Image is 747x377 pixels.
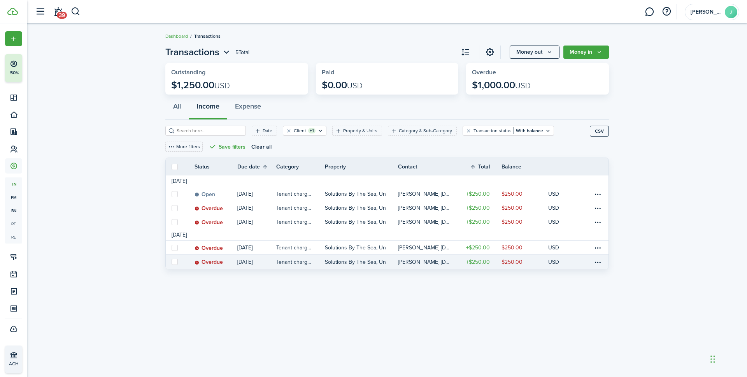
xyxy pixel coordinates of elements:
table-info-title: Tenant charges & fees [276,190,313,198]
a: [DATE] [237,201,276,215]
filter-tag-counter: +1 [308,128,316,133]
input: Search here... [175,127,243,135]
th: Category [276,163,325,171]
a: ACH [5,345,22,373]
button: Clear filter [286,128,292,134]
a: [PERSON_NAME] [DATE] [398,241,455,254]
span: 39 [57,12,67,19]
span: Transactions [165,45,219,59]
table-profile-info-text: [PERSON_NAME] [DATE] [398,259,450,265]
p: $0.00 [322,80,363,91]
th: Sort [470,162,502,172]
button: Open menu [563,46,609,59]
button: Open resource center [660,5,673,18]
table-profile-info-text: [PERSON_NAME] [DATE] [398,205,450,211]
iframe: Chat Widget [617,293,747,377]
p: $1,000.00 [472,80,531,91]
button: Open menu [510,46,559,59]
a: Messaging [642,2,657,22]
filter-tag-label: Date [263,127,272,134]
a: USD [548,215,570,229]
a: $250.00 [455,215,502,229]
filter-tag-label: Client [294,127,306,134]
a: re [5,217,22,230]
td: [DATE] [166,231,193,239]
a: USD [548,187,570,201]
span: re [5,230,22,244]
status: Overdue [195,259,223,265]
p: [DATE] [237,190,253,198]
a: Dashboard [165,33,188,40]
filter-tag-label: Category & Sub-Category [399,127,452,134]
button: Open sidebar [33,4,47,19]
button: Open menu [5,31,22,46]
p: [DATE] [237,204,253,212]
th: Contact [398,163,455,171]
table-info-title: Tenant charges & fees [276,218,313,226]
a: USD [548,255,570,269]
status: Open [195,191,215,198]
filter-tag: Open filter [463,126,554,136]
a: Open [195,187,237,201]
p: ACH [9,360,55,367]
button: Search [71,5,81,18]
a: Overdue [195,241,237,254]
p: [DATE] [237,244,253,252]
button: Save filters [209,142,245,152]
div: Drag [710,347,715,371]
a: Overdue [195,201,237,215]
table-amount-description: $250.00 [502,218,523,226]
p: 50% [10,70,19,76]
button: Open menu [165,45,231,59]
a: $250.00 [502,187,548,201]
table-profile-info-text: [PERSON_NAME] [DATE] [398,219,450,225]
a: $250.00 [502,201,548,215]
p: [DATE] [237,258,253,266]
button: Expense [227,96,269,120]
a: [PERSON_NAME] [DATE] [398,255,455,269]
p: USD [548,204,559,212]
table-amount-title: $250.00 [466,258,490,266]
widget-stats-title: Paid [322,69,453,76]
avatar-text: J [725,6,737,18]
span: USD [214,80,230,91]
a: Solutions By The Sea, Unit 21 [325,255,398,269]
filter-tag: Open filter [332,126,382,136]
a: Overdue [195,255,237,269]
button: Transactions [165,45,231,59]
a: bn [5,204,22,217]
filter-tag: Open filter [252,126,277,136]
table-amount-title: $250.00 [466,190,490,198]
a: tn [5,177,22,191]
p: Solutions By The Sea, Unit 21 [325,218,386,226]
a: [PERSON_NAME] [DATE] [398,201,455,215]
filter-tag-value: With balance [514,127,543,134]
table-amount-description: $250.00 [502,204,523,212]
a: USD [548,201,570,215]
span: USD [515,80,531,91]
p: USD [548,258,559,266]
a: $250.00 [455,201,502,215]
a: pm [5,191,22,204]
a: $250.00 [502,215,548,229]
a: Solutions By The Sea, Unit 21 [325,201,398,215]
a: Tenant charges & fees [276,241,325,254]
a: Solutions By The Sea, Unit 21 [325,241,398,254]
status: Overdue [195,245,223,251]
a: $250.00 [502,241,548,254]
p: USD [548,190,559,198]
table-amount-description: $250.00 [502,258,523,266]
p: Solutions By The Sea, Unit 21 [325,244,386,252]
status: Overdue [195,219,223,226]
a: $250.00 [455,187,502,201]
button: Clear all [251,142,272,152]
table-info-title: Tenant charges & fees [276,244,313,252]
span: USD [347,80,363,91]
p: USD [548,244,559,252]
p: Solutions By The Sea, Unit 21 [325,190,386,198]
